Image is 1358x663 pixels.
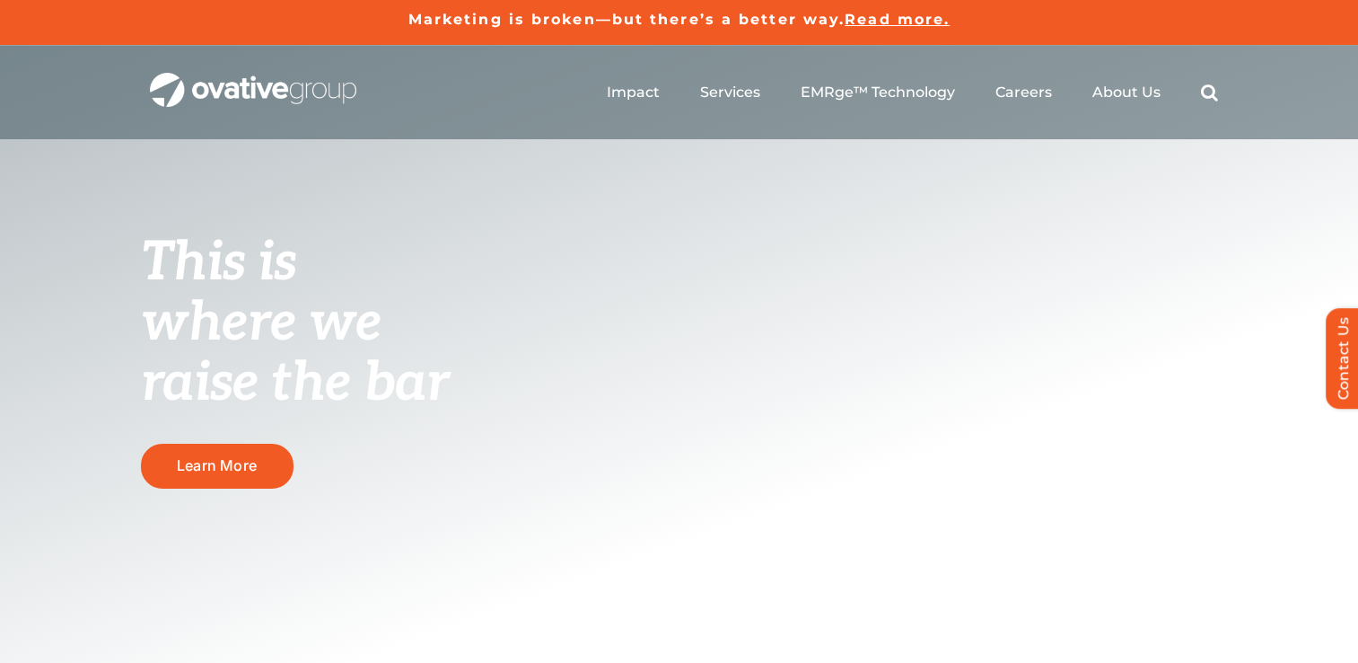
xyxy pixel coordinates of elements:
[177,457,257,474] span: Learn More
[801,84,955,102] a: EMRge™ Technology
[607,84,660,102] a: Impact
[150,71,356,88] a: OG_Full_horizontal_WHT
[141,231,297,296] span: This is
[1092,84,1161,102] a: About Us
[408,11,845,28] a: Marketing is broken—but there’s a better way.
[700,84,760,102] a: Services
[607,64,1218,121] nav: Menu
[141,291,449,416] span: where we raise the bar
[995,84,1052,102] a: Careers
[1201,84,1218,102] a: Search
[845,11,950,28] a: Read more.
[141,444,294,488] a: Learn More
